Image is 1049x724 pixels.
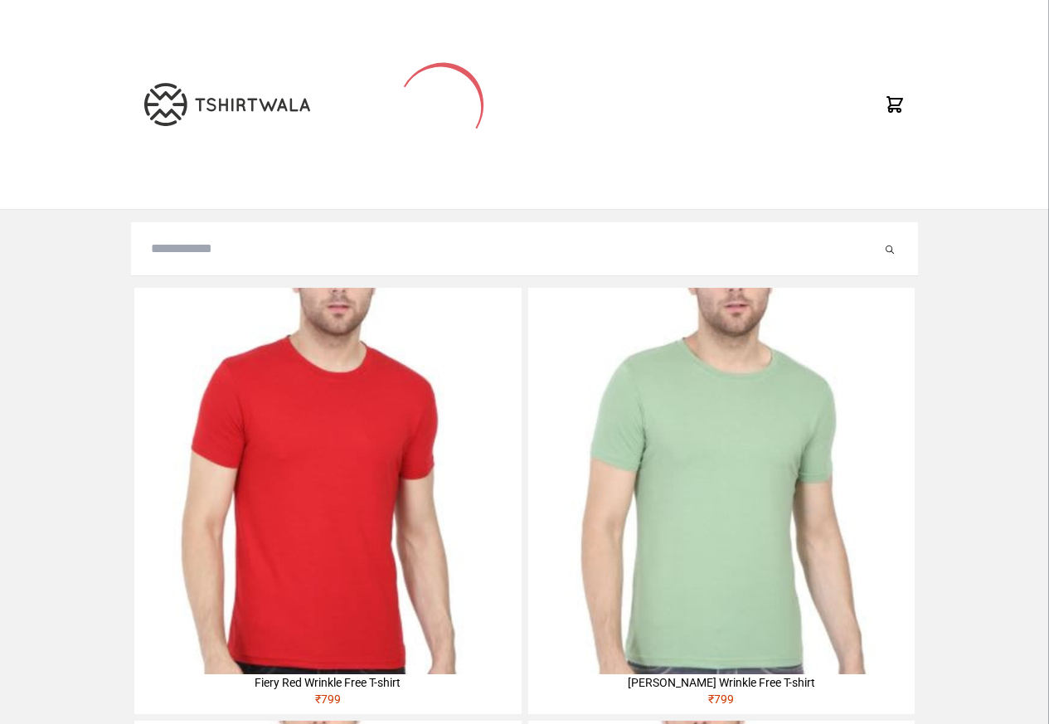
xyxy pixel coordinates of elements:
[134,288,521,714] a: Fiery Red Wrinkle Free T-shirt₹799
[528,691,915,714] div: ₹ 799
[528,288,915,674] img: 4M6A2211-320x320.jpg
[134,674,521,691] div: Fiery Red Wrinkle Free T-shirt
[528,288,915,714] a: [PERSON_NAME] Wrinkle Free T-shirt₹799
[134,288,521,674] img: 4M6A2225-320x320.jpg
[528,674,915,691] div: [PERSON_NAME] Wrinkle Free T-shirt
[134,691,521,714] div: ₹ 799
[144,83,310,126] img: TW-LOGO-400-104.png
[881,239,898,259] button: Submit your search query.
